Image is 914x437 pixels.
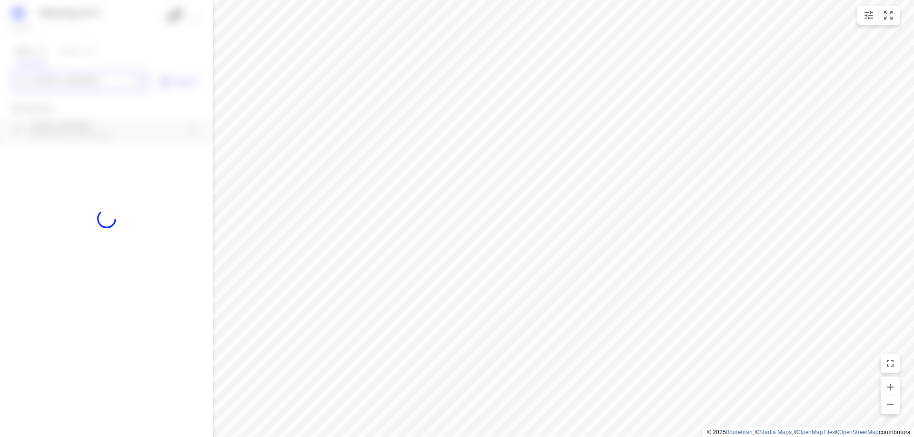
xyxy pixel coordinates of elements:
li: © 2025 , © , © © contributors [707,429,910,436]
button: Map settings [859,6,878,25]
a: OpenStreetMap [839,429,879,436]
a: Routetitan [726,429,753,436]
a: OpenMapTiles [798,429,835,436]
button: Fit zoom [879,6,898,25]
div: small contained button group [857,6,900,25]
a: Stadia Maps [759,429,792,436]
